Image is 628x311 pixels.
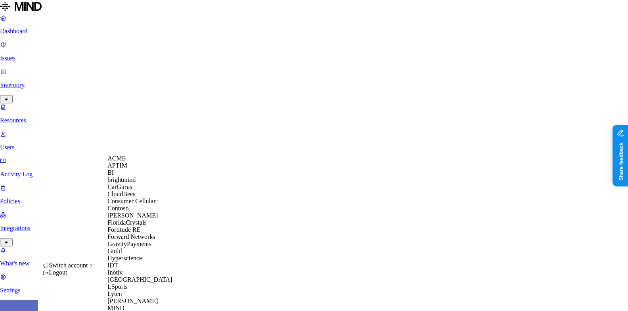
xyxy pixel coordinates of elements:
[107,240,151,247] span: GravityPayments
[107,298,158,304] span: [PERSON_NAME]
[107,183,132,190] span: CarGurus
[107,212,158,219] span: [PERSON_NAME]
[107,269,123,276] span: Inotiv
[107,169,114,176] span: BI
[107,283,128,290] span: LSports
[107,205,128,212] span: Contoso
[107,191,135,197] span: CloudBees
[107,248,122,254] span: Guild
[107,219,147,226] span: FloridaCrystals
[107,233,155,240] span: Forward Networks
[107,176,136,183] span: brightmind
[107,226,140,233] span: Fortitude RE
[107,155,126,162] span: ACME
[42,269,94,276] div: Logout
[107,198,155,204] span: Consumer Cellular
[107,290,122,297] span: Lyten
[107,255,142,261] span: Hyperscience
[107,276,172,283] span: [GEOGRAPHIC_DATA]
[107,162,127,169] span: APTIM
[107,262,118,269] span: IDT
[49,262,88,269] span: Switch account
